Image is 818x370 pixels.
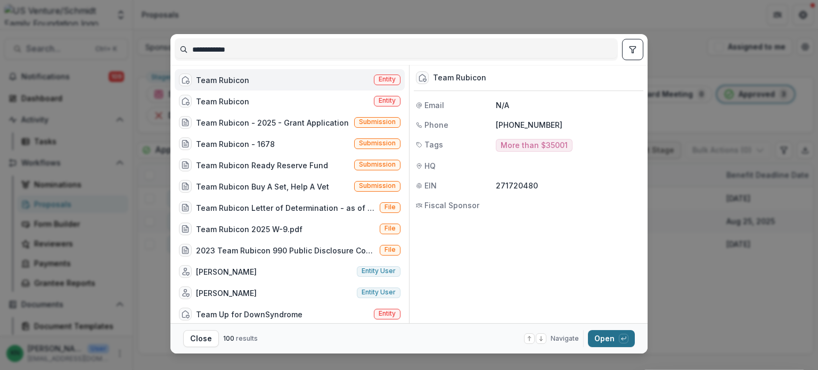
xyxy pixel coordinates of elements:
[196,160,328,171] div: Team Rubicon Ready Reserve Fund
[359,182,396,190] span: Submission
[359,161,396,168] span: Submission
[424,160,436,171] span: HQ
[196,202,375,213] div: Team Rubicon Letter of Determination - as of [DATE].pdf
[359,139,396,147] span: Submission
[362,267,396,275] span: Entity user
[496,180,641,191] p: 271720480
[196,245,375,256] div: 2023 Team Rubicon 990 Public Disclosure Copy.pdf
[433,73,486,83] div: Team Rubicon
[501,141,568,150] span: More than $35001
[385,246,396,253] span: File
[379,76,396,83] span: Entity
[496,100,641,111] p: N/A
[183,330,219,347] button: Close
[196,287,257,299] div: [PERSON_NAME]
[196,138,275,150] div: Team Rubicon - 1678
[236,334,258,342] span: results
[196,224,302,235] div: Team Rubicon 2025 W-9.pdf
[379,97,396,104] span: Entity
[424,180,437,191] span: EIN
[588,330,635,347] button: Open
[196,117,349,128] div: Team Rubicon - 2025 - Grant Application
[196,75,249,86] div: Team Rubicon
[196,266,257,277] div: [PERSON_NAME]
[424,200,479,211] span: Fiscal Sponsor
[385,225,396,232] span: File
[551,334,579,343] span: Navigate
[359,118,396,126] span: Submission
[379,310,396,317] span: Entity
[496,119,641,130] p: [PHONE_NUMBER]
[622,39,643,60] button: toggle filters
[385,203,396,211] span: File
[424,139,443,150] span: Tags
[196,181,329,192] div: Team Rubicon Buy A Set, Help A Vet
[196,309,302,320] div: Team Up for DownSyndrome
[223,334,234,342] span: 100
[424,100,444,111] span: Email
[196,96,249,107] div: Team Rubicon
[424,119,448,130] span: Phone
[362,289,396,296] span: Entity user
